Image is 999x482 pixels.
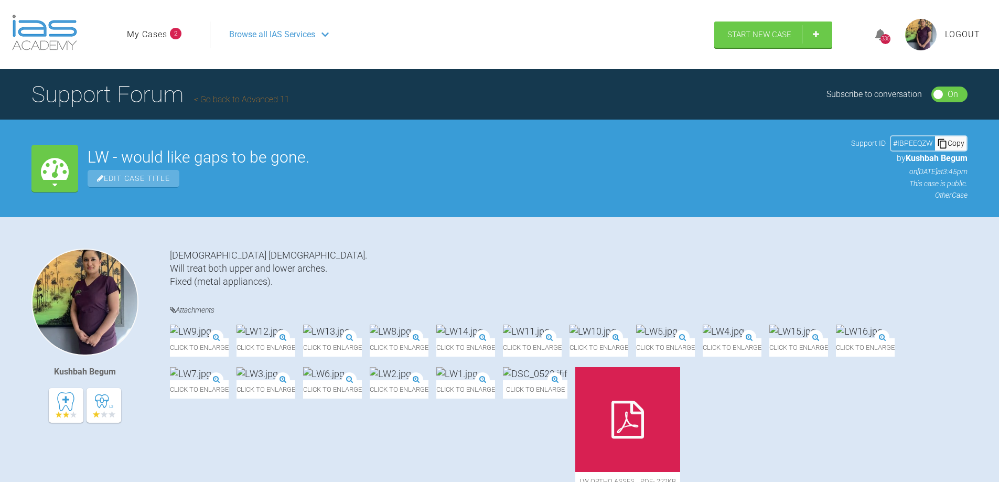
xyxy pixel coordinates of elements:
[703,338,761,357] span: Click to enlarge
[170,338,229,357] span: Click to enlarge
[370,338,428,357] span: Click to enlarge
[851,166,968,177] p: on [DATE] at 3:45pm
[170,325,211,338] img: LW9.jpg
[303,325,350,338] img: LW13.jpg
[436,367,478,380] img: LW1.jpg
[237,325,283,338] img: LW12.jpg
[906,153,968,163] span: Kushbah Begum
[880,34,890,44] div: 336
[570,325,616,338] img: LW10.jpg
[237,338,295,357] span: Click to enlarge
[303,380,362,399] span: Click to enlarge
[948,88,958,101] div: On
[891,137,935,149] div: # IBPEEQZW
[170,28,181,39] span: 2
[170,249,968,288] div: [DEMOGRAPHIC_DATA] [DEMOGRAPHIC_DATA]. Will treat both upper and lower arches. Fixed (metal appli...
[826,88,922,101] div: Subscribe to conversation
[503,325,550,338] img: LW11.jpg
[905,19,937,50] img: profile.png
[769,338,828,357] span: Click to enlarge
[194,94,289,104] a: Go back to Advanced 11
[54,365,116,379] div: Kushbah Begum
[851,137,886,149] span: Support ID
[237,367,278,380] img: LW3.jpg
[436,380,495,399] span: Click to enlarge
[88,149,842,165] h2: LW - would like gaps to be gone.
[503,380,567,399] span: Click to enlarge
[303,367,345,380] img: LW6.jpg
[945,28,980,41] a: Logout
[851,178,968,189] p: This case is public.
[727,30,791,39] span: Start New Case
[31,76,289,113] h1: Support Forum
[370,380,428,399] span: Click to enlarge
[31,249,138,356] img: Kushbah Begum
[714,22,832,48] a: Start New Case
[851,189,968,201] p: Other Case
[703,325,744,338] img: LW4.jpg
[503,367,567,380] img: DSC_0522.jfif
[851,152,968,165] p: by
[170,367,211,380] img: LW7.jpg
[935,136,966,150] div: Copy
[836,325,883,338] img: LW16.jpg
[836,338,895,357] span: Click to enlarge
[436,325,483,338] img: LW14.jpg
[436,338,495,357] span: Click to enlarge
[769,325,816,338] img: LW15.jpg
[570,338,628,357] span: Click to enlarge
[170,304,968,317] h4: Attachments
[503,338,562,357] span: Click to enlarge
[170,380,229,399] span: Click to enlarge
[237,380,295,399] span: Click to enlarge
[127,28,167,41] a: My Cases
[88,170,179,187] span: Edit Case Title
[370,325,411,338] img: LW8.jpg
[370,367,411,380] img: LW2.jpg
[303,338,362,357] span: Click to enlarge
[636,338,695,357] span: Click to enlarge
[636,325,678,338] img: LW5.jpg
[12,15,77,50] img: logo-light.3e3ef733.png
[229,28,315,41] span: Browse all IAS Services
